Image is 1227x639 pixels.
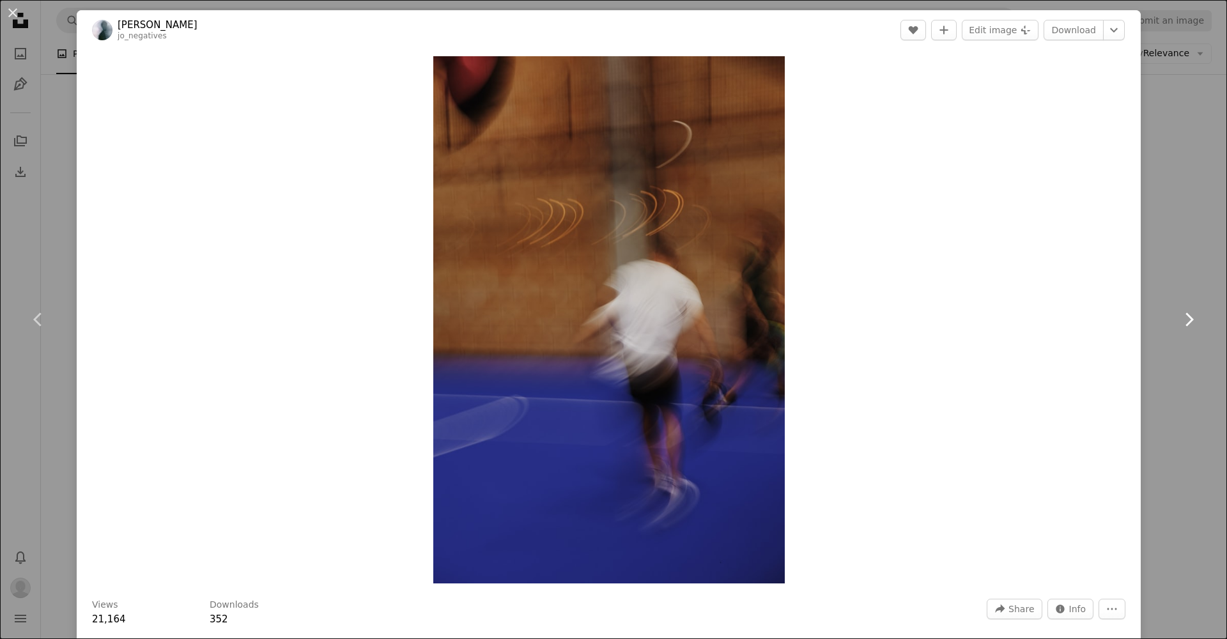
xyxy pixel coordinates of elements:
[118,19,197,31] a: [PERSON_NAME]
[1069,599,1086,619] span: Info
[210,613,228,625] span: 352
[92,599,118,612] h3: Views
[1047,599,1094,619] button: Stats about this image
[962,20,1038,40] button: Edit image
[118,31,167,40] a: jo_negatives
[433,56,785,583] img: Blurred figures are in motion on a blue surface.
[1008,599,1034,619] span: Share
[1044,20,1104,40] a: Download
[1099,599,1125,619] button: More Actions
[931,20,957,40] button: Add to Collection
[92,20,112,40] img: Go to Olegs Jonins's profile
[987,599,1042,619] button: Share this image
[210,599,259,612] h3: Downloads
[433,56,785,583] button: Zoom in on this image
[1150,258,1227,381] a: Next
[900,20,926,40] button: Like
[1103,20,1125,40] button: Choose download size
[92,613,126,625] span: 21,164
